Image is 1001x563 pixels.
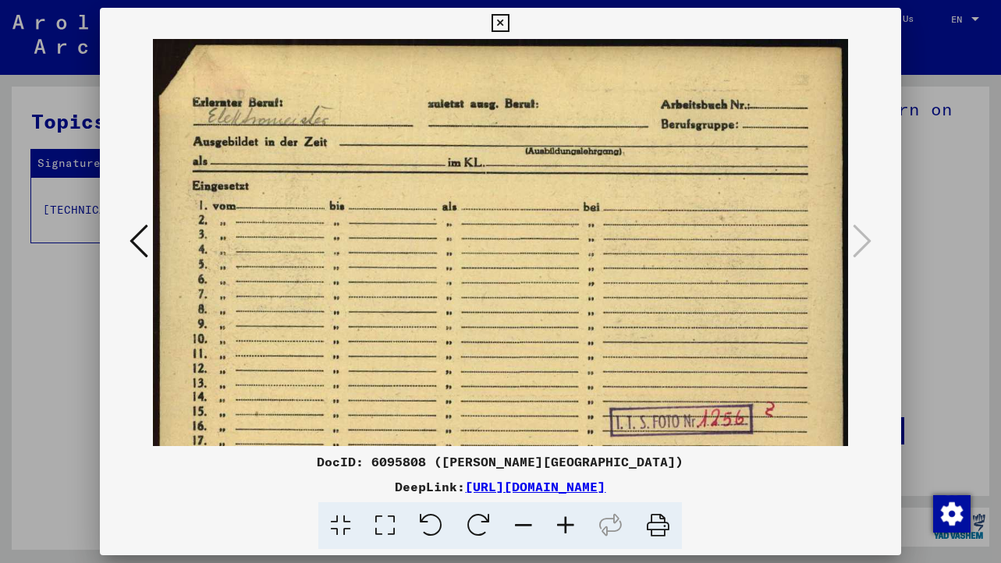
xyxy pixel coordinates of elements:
[153,39,847,534] img: 002.jpg
[100,452,900,471] div: DocID: 6095808 ([PERSON_NAME][GEOGRAPHIC_DATA])
[933,495,971,533] img: Change consent
[932,494,970,532] div: Change consent
[100,477,900,496] div: DeepLink:
[465,479,605,494] a: [URL][DOMAIN_NAME]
